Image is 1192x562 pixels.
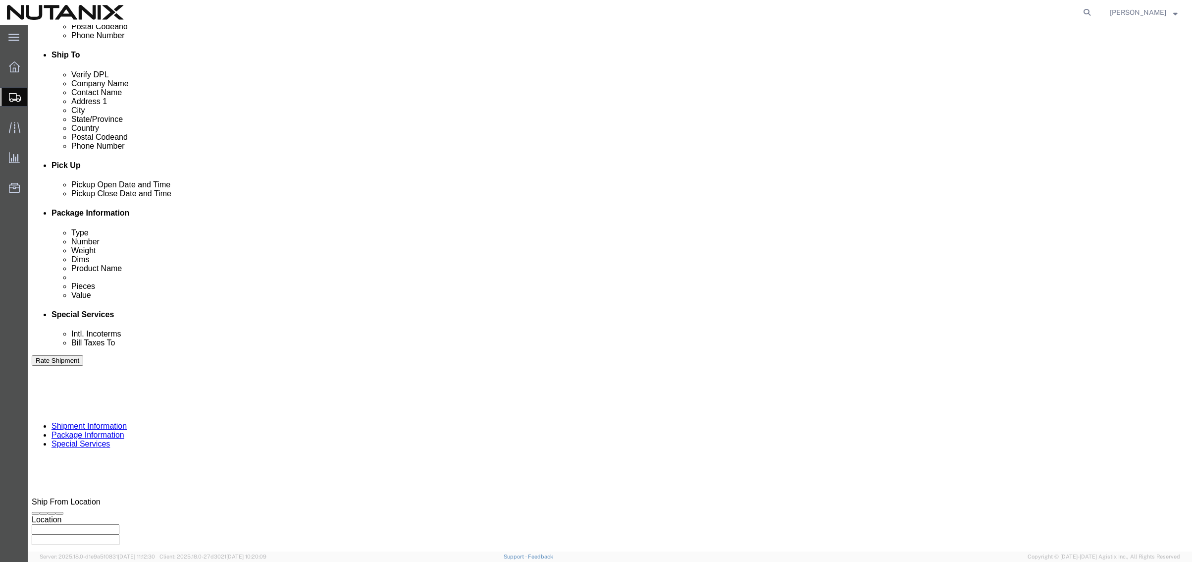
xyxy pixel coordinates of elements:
[1110,7,1166,18] span: Stephanie Guadron
[28,25,1192,552] iframe: FS Legacy Container
[159,554,266,560] span: Client: 2025.18.0-27d3021
[40,554,155,560] span: Server: 2025.18.0-d1e9a510831
[504,554,528,560] a: Support
[118,554,155,560] span: [DATE] 11:12:30
[226,554,266,560] span: [DATE] 10:20:09
[528,554,553,560] a: Feedback
[1028,553,1180,561] span: Copyright © [DATE]-[DATE] Agistix Inc., All Rights Reserved
[1109,6,1178,18] button: [PERSON_NAME]
[7,5,124,20] img: logo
